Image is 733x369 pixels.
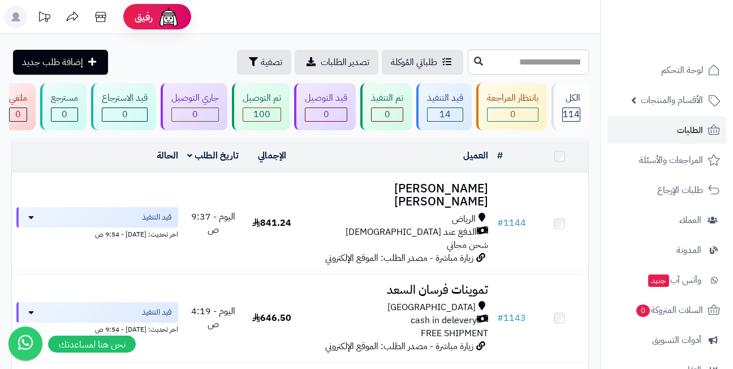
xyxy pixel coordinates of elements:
[305,92,347,105] div: قيد التوصيل
[497,311,503,325] span: #
[191,210,235,237] span: اليوم - 9:37 ص
[16,228,178,239] div: اخر تحديث: [DATE] - 9:54 ص
[487,92,538,105] div: بانتظار المراجعة
[636,304,650,317] span: 0
[657,182,703,198] span: طلبات الإرجاع
[237,50,291,75] button: تصفية
[677,122,703,138] span: الطلبات
[452,213,476,226] span: الرياض
[447,238,488,252] span: شحن مجاني
[563,108,580,121] span: 114
[463,149,488,162] a: العميل
[102,108,147,121] div: 0
[253,108,270,121] span: 100
[305,182,488,208] h3: [PERSON_NAME] [PERSON_NAME]
[562,92,580,105] div: الكل
[607,237,726,264] a: المدونة
[411,314,477,327] span: cash in delevery
[510,108,516,121] span: 0
[172,108,218,121] div: 0
[358,83,414,130] a: تم التنفيذ 0
[635,302,703,318] span: السلات المتروكة
[258,149,286,162] a: الإجمالي
[607,177,726,204] a: طلبات الإرجاع
[243,108,281,121] div: 100
[292,83,358,130] a: قيد التوصيل 0
[676,242,701,258] span: المدونة
[30,6,58,31] a: تحديثات المنصة
[391,55,437,69] span: طلباتي المُوكلة
[15,108,21,121] span: 0
[102,92,148,105] div: قيد الاسترجاع
[16,323,178,334] div: اخر تحديث: [DATE] - 9:54 ص
[382,50,463,75] a: طلباتي المُوكلة
[497,311,526,325] a: #1143
[346,226,477,239] span: الدفع عند [DEMOGRAPHIC_DATA]
[142,307,171,318] span: قيد التنفيذ
[652,332,701,348] span: أدوات التسويق
[641,92,703,108] span: الأقسام والمنتجات
[607,117,726,144] a: الطلبات
[171,92,219,105] div: جاري التوصيل
[607,207,726,234] a: العملاء
[305,284,488,297] h3: تموينات فرسان السعد
[325,251,473,265] span: زيارة مباشرة - مصدر الطلب: الموقع الإلكتروني
[62,108,67,121] span: 0
[22,55,83,69] span: إضافة طلب جديد
[51,92,78,105] div: مسترجع
[679,212,701,228] span: العملاء
[474,83,549,130] a: بانتظار المراجعة 0
[371,92,403,105] div: تم التنفيذ
[191,304,235,331] span: اليوم - 4:19 ص
[230,83,292,130] a: تم التوصيل 100
[385,108,390,121] span: 0
[325,340,473,353] span: زيارة مباشرة - مصدر الطلب: الموقع الإلكتروني
[324,108,329,121] span: 0
[421,327,488,340] span: FREE SHIPMENT
[549,83,591,130] a: الكل114
[497,216,526,230] a: #1144
[9,92,27,105] div: ملغي
[427,92,463,105] div: قيد التنفيذ
[51,108,77,121] div: 0
[192,108,198,121] span: 0
[488,108,538,121] div: 0
[497,149,503,162] a: #
[661,62,703,78] span: لوحة التحكم
[439,108,451,121] span: 14
[428,108,463,121] div: 14
[261,55,282,69] span: تصفية
[122,108,128,121] span: 0
[142,212,171,223] span: قيد التنفيذ
[607,57,726,84] a: لوحة التحكم
[305,108,347,121] div: 0
[158,83,230,130] a: جاري التوصيل 0
[243,92,281,105] div: تم التوصيل
[497,216,503,230] span: #
[607,147,726,174] a: المراجعات والأسئلة
[414,83,474,130] a: قيد التنفيذ 14
[89,83,158,130] a: قيد الاسترجاع 0
[187,149,239,162] a: تاريخ الطلب
[648,274,669,287] span: جديد
[157,149,178,162] a: الحالة
[295,50,378,75] a: تصدير الطلبات
[639,152,703,168] span: المراجعات والأسئلة
[607,297,726,324] a: السلات المتروكة0
[135,10,153,24] span: رفيق
[607,327,726,354] a: أدوات التسويق
[607,267,726,294] a: وآتس آبجديد
[647,272,701,288] span: وآتس آب
[38,83,89,130] a: مسترجع 0
[321,55,369,69] span: تصدير الطلبات
[372,108,403,121] div: 0
[387,301,476,314] span: [GEOGRAPHIC_DATA]
[10,108,27,121] div: 0
[13,50,108,75] a: إضافة طلب جديد
[252,216,291,230] span: 841.24
[252,311,291,325] span: 646.50
[157,6,180,28] img: ai-face.png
